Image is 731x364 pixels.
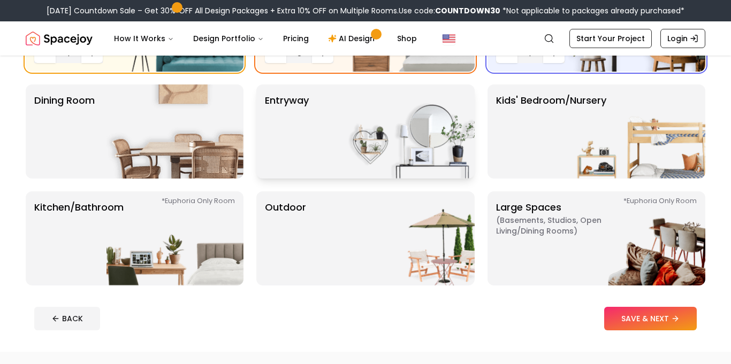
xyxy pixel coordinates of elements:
button: SAVE & NEXT [604,307,697,330]
img: Kids' Bedroom/Nursery [568,84,705,179]
img: Dining Room [106,84,243,179]
p: Dining Room [34,93,95,170]
button: BACK [34,307,100,330]
span: *Not applicable to packages already purchased* [500,5,684,16]
a: Shop [389,28,425,49]
img: Spacejoy Logo [26,28,93,49]
b: COUNTDOWN30 [435,5,500,16]
button: How It Works [105,28,182,49]
nav: Global [26,21,705,56]
span: Use code: [399,5,500,16]
button: Design Portfolio [185,28,272,49]
nav: Main [105,28,425,49]
p: Outdoor [265,200,306,277]
img: Outdoor [338,191,475,285]
a: Start Your Project [569,29,652,48]
p: Kitchen/Bathroom [34,200,124,277]
a: AI Design [319,28,386,49]
img: United States [443,32,455,45]
div: [DATE] Countdown Sale – Get 30% OFF All Design Packages + Extra 10% OFF on Multiple Rooms. [47,5,684,16]
img: entryway [338,84,475,179]
img: Large Spaces *Euphoria Only [568,191,705,285]
span: ( Basements, Studios, Open living/dining rooms ) [496,215,630,236]
a: Spacejoy [26,28,93,49]
p: Kids' Bedroom/Nursery [496,93,606,170]
img: Kitchen/Bathroom *Euphoria Only [106,191,243,285]
a: Pricing [275,28,317,49]
a: Login [660,29,705,48]
p: entryway [265,93,309,170]
p: Large Spaces [496,200,630,277]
